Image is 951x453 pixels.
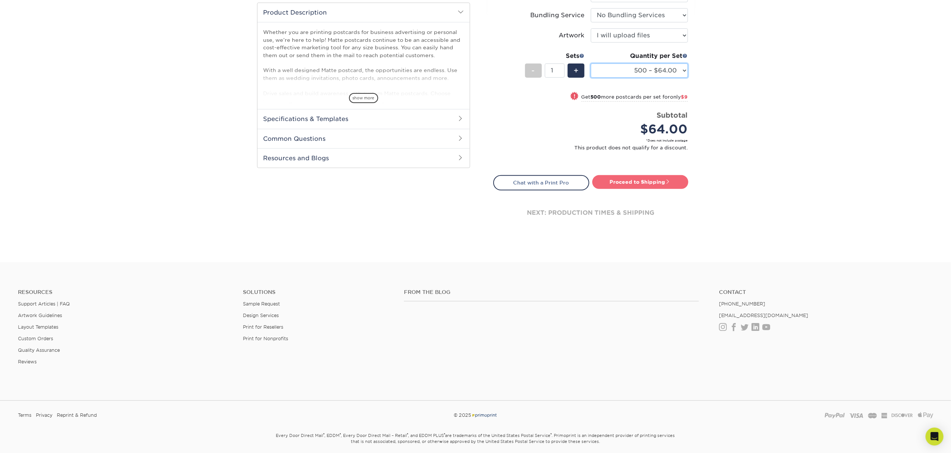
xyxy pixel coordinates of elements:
[18,313,62,318] a: Artwork Guidelines
[243,301,280,307] a: Sample Request
[581,94,688,102] small: Get more postcards per set for
[263,28,464,120] p: Whether you are printing postcards for business advertising or personal use, we’re here to help! ...
[18,410,31,421] a: Terms
[681,94,688,100] span: $9
[243,313,279,318] a: Design Services
[36,410,52,421] a: Privacy
[349,93,378,103] span: show more
[18,324,58,330] a: Layout Templates
[18,289,232,295] h4: Resources
[532,65,535,76] span: -
[18,301,70,307] a: Support Articles | FAQ
[926,428,944,446] div: Open Intercom Messenger
[574,65,578,76] span: +
[574,93,575,100] span: !
[591,94,601,100] strong: 500
[531,11,585,20] div: Bundling Service
[444,432,445,436] sup: ®
[493,190,688,235] div: next: production times & shipping
[670,94,688,100] span: only
[243,324,284,330] a: Print for Resellers
[243,289,393,295] h4: Solutions
[591,52,688,60] div: Quantity per Set
[257,148,470,168] h2: Resources and Blogs
[499,138,688,143] small: *Does not include postage
[321,410,630,421] div: © 2025
[243,336,288,341] a: Print for Nonprofits
[559,31,585,40] div: Artwork
[471,412,497,418] img: Primoprint
[719,301,765,307] a: [PHONE_NUMBER]
[324,432,325,436] sup: ®
[499,144,688,151] small: This product does not qualify for a discount.
[719,313,808,318] a: [EMAIL_ADDRESS][DOMAIN_NAME]
[257,3,470,22] h2: Product Description
[407,432,408,436] sup: ®
[592,175,688,189] a: Proceed to Shipping
[18,347,60,353] a: Quality Assurance
[18,359,37,364] a: Reviews
[57,410,97,421] a: Reprint & Refund
[404,289,699,295] h4: From the Blog
[493,175,589,190] a: Chat with a Print Pro
[257,109,470,128] h2: Specifications & Templates
[551,432,552,436] sup: ®
[340,432,341,436] sup: ®
[257,129,470,148] h2: Common Questions
[719,289,933,295] a: Contact
[525,52,585,60] div: Sets
[596,120,688,138] div: $64.00
[18,336,53,341] a: Custom Orders
[657,111,688,119] strong: Subtotal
